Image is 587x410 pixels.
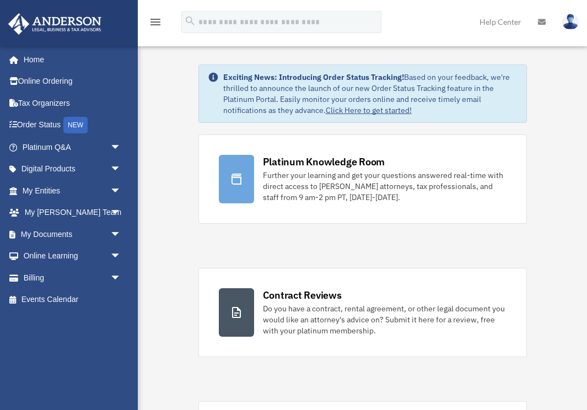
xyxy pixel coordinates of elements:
a: Billingarrow_drop_down [8,267,138,289]
img: Anderson Advisors Platinum Portal [5,13,105,35]
span: arrow_drop_down [110,245,132,268]
a: Tax Organizers [8,92,138,114]
i: search [184,15,196,27]
span: arrow_drop_down [110,158,132,181]
a: Order StatusNEW [8,114,138,137]
a: menu [149,19,162,29]
a: Online Ordering [8,71,138,93]
span: arrow_drop_down [110,202,132,224]
a: Platinum Knowledge Room Further your learning and get your questions answered real-time with dire... [198,134,527,224]
div: Platinum Knowledge Room [263,155,385,169]
a: My [PERSON_NAME] Teamarrow_drop_down [8,202,138,224]
a: Online Learningarrow_drop_down [8,245,138,267]
div: Do you have a contract, rental agreement, or other legal document you would like an attorney's ad... [263,303,507,336]
div: Further your learning and get your questions answered real-time with direct access to [PERSON_NAM... [263,170,507,203]
span: arrow_drop_down [110,267,132,289]
a: Events Calendar [8,289,138,311]
div: NEW [63,117,88,133]
span: arrow_drop_down [110,180,132,202]
a: Click Here to get started! [326,105,412,115]
a: Home [8,48,132,71]
strong: Exciting News: Introducing Order Status Tracking! [223,72,404,82]
div: Based on your feedback, we're thrilled to announce the launch of our new Order Status Tracking fe... [223,72,518,116]
span: arrow_drop_down [110,223,132,246]
div: Contract Reviews [263,288,342,302]
span: arrow_drop_down [110,136,132,159]
a: My Documentsarrow_drop_down [8,223,138,245]
a: My Entitiesarrow_drop_down [8,180,138,202]
img: User Pic [562,14,579,30]
a: Contract Reviews Do you have a contract, rental agreement, or other legal document you would like... [198,268,527,357]
a: Platinum Q&Aarrow_drop_down [8,136,138,158]
i: menu [149,15,162,29]
a: Digital Productsarrow_drop_down [8,158,138,180]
